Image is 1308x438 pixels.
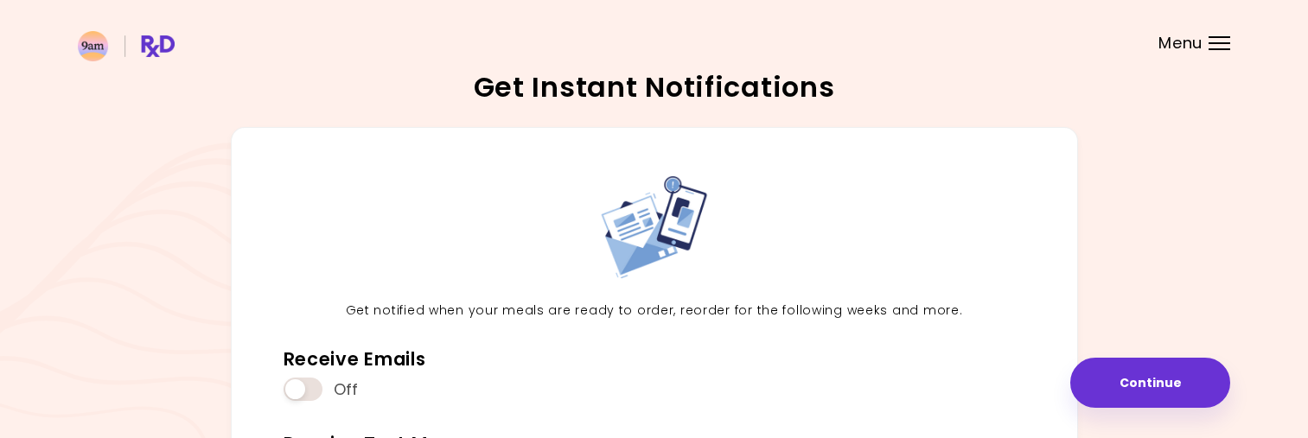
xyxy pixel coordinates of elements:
span: Menu [1158,35,1203,51]
div: Receive Emails [284,347,426,371]
h2: Get Instant Notifications [78,73,1230,101]
img: RxDiet [78,31,175,61]
p: Get notified when your meals are ready to order, reorder for the following weeks and more. [271,301,1038,321]
span: Off [334,380,359,400]
button: Continue [1070,358,1230,408]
